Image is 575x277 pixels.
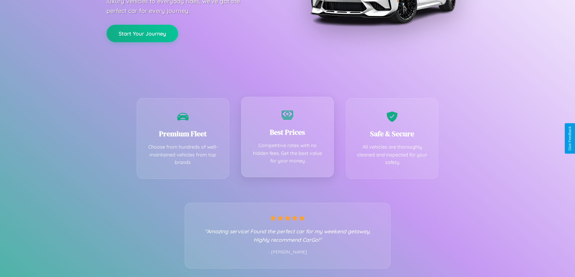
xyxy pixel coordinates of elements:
p: "Amazing service! Found the perfect car for my weekend getaway. Highly recommend CarGo!" [197,227,378,244]
h3: Premium Fleet [146,129,220,139]
button: Start Your Journey [107,25,178,42]
p: Choose from hundreds of well-maintained vehicles from top brands [146,143,220,166]
p: - [PERSON_NAME] [197,248,378,256]
p: Competitive rates with no hidden fees. Get the best value for your money [251,142,324,165]
h3: Best Prices [251,127,324,137]
div: Give Feedback [568,126,572,151]
p: All vehicles are thoroughly cleaned and inspected for your safety [355,143,429,166]
h3: Safe & Secure [355,129,429,139]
